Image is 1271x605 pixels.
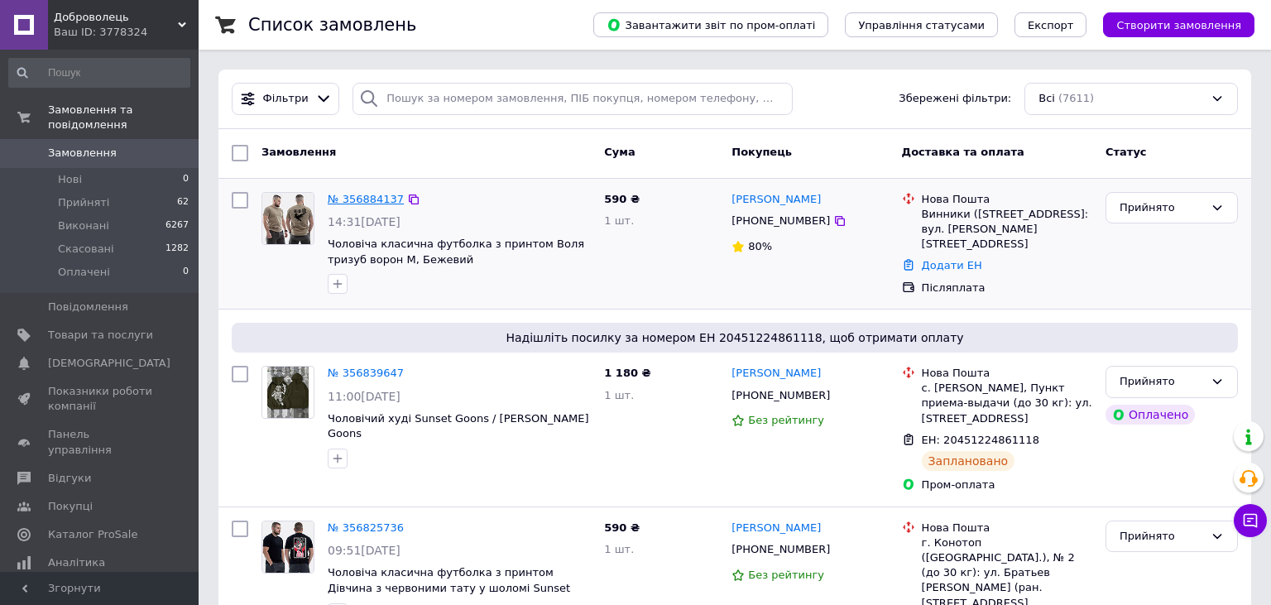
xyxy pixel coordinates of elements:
span: Замовлення [48,146,117,161]
div: с. [PERSON_NAME], Пункт приема-выдачи (до 30 кг): ул. [STREET_ADDRESS] [922,381,1092,426]
span: Збережені фільтри: [899,91,1011,107]
span: 1 шт. [604,543,634,555]
span: Завантажити звіт по пром-оплаті [607,17,815,32]
span: 0 [183,172,189,187]
div: Пром-оплата [922,478,1092,492]
img: Фото товару [267,367,309,418]
span: 1 шт. [604,214,634,227]
div: Нова Пошта [922,192,1092,207]
div: Нова Пошта [922,521,1092,535]
a: Додати ЕН [922,259,982,271]
span: Доставка та оплата [902,146,1024,158]
button: Чат з покупцем [1234,504,1267,537]
img: Фото товару [262,521,314,573]
div: Оплачено [1106,405,1195,425]
span: (7611) [1058,92,1094,104]
span: 0 [183,265,189,280]
button: Завантажити звіт по пром-оплаті [593,12,828,37]
span: Надішліть посилку за номером ЕН 20451224861118, щоб отримати оплату [238,329,1231,346]
span: Експорт [1028,19,1074,31]
span: Скасовані [58,242,114,257]
span: Нові [58,172,82,187]
div: Нова Пошта [922,366,1092,381]
span: Фільтри [263,91,309,107]
a: [PERSON_NAME] [731,521,821,536]
span: Панель управління [48,427,153,457]
div: Заплановано [922,451,1015,471]
a: Створити замовлення [1086,18,1254,31]
a: № 356884137 [328,193,404,205]
span: [DEMOGRAPHIC_DATA] [48,356,170,371]
span: Всі [1038,91,1055,107]
span: Покупець [731,146,792,158]
span: Замовлення та повідомлення [48,103,199,132]
span: 1282 [165,242,189,257]
span: Замовлення [261,146,336,158]
span: Виконані [58,218,109,233]
span: 1 180 ₴ [604,367,650,379]
span: Прийняті [58,195,109,210]
a: № 356839647 [328,367,404,379]
span: Cума [604,146,635,158]
button: Експорт [1014,12,1087,37]
span: 11:00[DATE] [328,390,400,403]
span: 6267 [165,218,189,233]
span: Управління статусами [858,19,985,31]
span: Оплачені [58,265,110,280]
a: [PERSON_NAME] [731,366,821,382]
span: 09:51[DATE] [328,544,400,557]
span: Покупці [48,499,93,514]
button: Управління статусами [845,12,998,37]
h1: Список замовлень [248,15,416,35]
div: Винники ([STREET_ADDRESS]: вул. [PERSON_NAME][STREET_ADDRESS] [922,207,1092,252]
a: Фото товару [261,192,314,245]
span: Доброволець [54,10,178,25]
span: Товари та послуги [48,328,153,343]
div: Прийнято [1120,373,1204,391]
span: 80% [748,240,772,252]
a: Чоловічий худі Sunset Goons / [PERSON_NAME] Goons [328,412,589,440]
span: Аналітика [48,555,105,570]
span: Створити замовлення [1116,19,1241,31]
button: Створити замовлення [1103,12,1254,37]
span: Без рейтингу [748,414,824,426]
a: Фото товару [261,521,314,574]
span: ЕН: 20451224861118 [922,434,1039,446]
span: Відгуки [48,471,91,486]
span: 62 [177,195,189,210]
a: Фото товару [261,366,314,419]
div: [PHONE_NUMBER] [728,539,833,560]
img: Фото товару [262,193,314,244]
div: Ваш ID: 3778324 [54,25,199,40]
a: № 356825736 [328,521,404,534]
span: Повідомлення [48,300,128,315]
span: 14:31[DATE] [328,215,400,228]
span: Статус [1106,146,1147,158]
a: Чоловіча класична футболка з принтом Воля тризуб ворон M, Бежевий [328,238,584,266]
div: Післяплата [922,281,1092,295]
div: Прийнято [1120,199,1204,217]
div: Прийнято [1120,528,1204,545]
a: [PERSON_NAME] [731,192,821,208]
div: [PHONE_NUMBER] [728,385,833,406]
span: 1 шт. [604,389,634,401]
span: Каталог ProSale [48,527,137,542]
span: Без рейтингу [748,569,824,581]
span: 590 ₴ [604,193,640,205]
span: Показники роботи компанії [48,384,153,414]
span: 590 ₴ [604,521,640,534]
input: Пошук за номером замовлення, ПІБ покупця, номером телефону, Email, номером накладної [353,83,793,115]
input: Пошук [8,58,190,88]
div: [PHONE_NUMBER] [728,210,833,232]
